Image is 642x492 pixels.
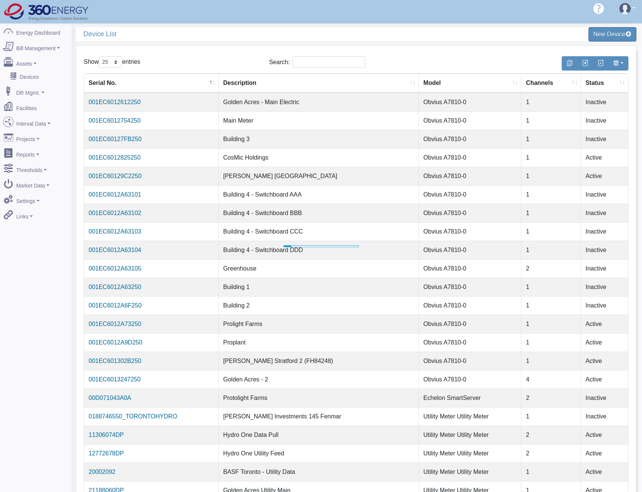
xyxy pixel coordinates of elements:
[581,444,628,463] td: Active
[562,56,578,71] button: Copy to clipboard
[581,74,628,93] th: Status : activate to sort column ascending
[521,333,581,352] td: 1
[219,315,419,333] td: Prolight Farms
[89,432,124,438] a: 11306074DP
[219,352,419,370] td: [PERSON_NAME] Stratford 2 (FH84248)
[89,117,141,124] a: 001EC6012754250
[419,278,521,296] td: Obvius A7810-0
[581,296,628,315] td: Inactive
[581,241,628,259] td: Inactive
[521,315,581,333] td: 1
[219,278,419,296] td: Building 1
[521,278,581,296] td: 1
[269,56,365,68] label: Search:
[89,450,124,457] a: 12772678DP
[521,148,581,167] td: 1
[581,407,628,426] td: Inactive
[581,463,628,481] td: Active
[419,389,521,407] td: Echelon SmartServer
[89,469,115,475] a: 20002092
[89,173,142,179] a: 001EC60129C2250
[581,278,628,296] td: Inactive
[89,395,131,401] a: 00D071043A0A
[219,389,419,407] td: Protolight Farms
[219,111,419,130] td: Main Meter
[419,315,521,333] td: Obvius A7810-0
[581,93,628,111] td: Inactive
[419,463,521,481] td: Utility Meter Utility Meter
[419,74,521,93] th: Model : activate to sort column ascending
[521,370,581,389] td: 4
[84,74,219,93] th: Serial No. : activate to sort column descending
[89,339,142,346] a: 001EC6012A9D250
[89,413,177,420] a: 0188746550_TORONTOHYDRO
[521,426,581,444] td: 2
[593,56,608,71] button: Generate PDF
[219,296,419,315] td: Building 2
[581,370,628,389] td: Active
[219,259,419,278] td: Greenhouse
[521,185,581,204] td: 1
[581,315,628,333] td: Active
[521,389,581,407] td: 2
[219,167,419,185] td: [PERSON_NAME] [GEOGRAPHIC_DATA]
[89,302,142,309] a: 001EC6012A6F250
[619,3,631,14] img: user-3.svg
[581,111,628,130] td: Inactive
[83,27,360,41] span: Device List
[219,74,419,93] th: Description : activate to sort column ascending
[419,426,521,444] td: Utility Meter Utility Meter
[219,130,419,148] td: Building 3
[89,358,141,364] a: 001EC601302B250
[521,241,581,259] td: 1
[89,191,141,198] a: 001EC6012A63101
[89,99,141,105] a: 001EC6012612250
[581,148,628,167] td: Active
[521,352,581,370] td: 1
[219,93,419,111] td: Golden Acres - Main Electric
[219,426,419,444] td: Hydro One Data Pull
[521,407,581,426] td: 1
[419,333,521,352] td: Obvius A7810-0
[219,407,419,426] td: [PERSON_NAME] Investments 145 Fenmar
[521,167,581,185] td: 1
[419,259,521,278] td: Obvius A7810-0
[521,463,581,481] td: 1
[99,56,122,68] select: Showentries
[419,167,521,185] td: Obvius A7810-0
[419,370,521,389] td: Obvius A7810-0
[419,111,521,130] td: Obvius A7810-0
[89,228,141,235] a: 001EC6012A63103
[89,265,141,272] a: 001EC6012A63105
[581,167,628,185] td: Active
[219,370,419,389] td: Golden Acres - 2
[89,210,141,216] a: 001EC6012A63102
[419,185,521,204] td: Obvius A7810-0
[219,185,419,204] td: Building 4 - Switchboard AAA
[419,93,521,111] td: Obvius A7810-0
[521,204,581,222] td: 1
[581,185,628,204] td: Inactive
[419,241,521,259] td: Obvius A7810-0
[581,333,628,352] td: Active
[581,426,628,444] td: Active
[89,136,142,142] a: 001EC60127FB250
[581,204,628,222] td: Inactive
[89,247,141,253] a: 001EC6012A63104
[521,444,581,463] td: 2
[521,74,581,93] th: Channels : activate to sort column ascending
[419,407,521,426] td: Utility Meter Utility Meter
[89,321,141,327] a: 001EC6012A73250
[419,296,521,315] td: Obvius A7810-0
[588,27,636,42] a: New Device
[419,444,521,463] td: Utility Meter Utility Meter
[89,284,141,290] a: 001EC6012A63250
[419,222,521,241] td: Obvius A7810-0
[521,222,581,241] td: 1
[577,56,593,71] button: Export to Excel
[219,222,419,241] td: Building 4 - Switchboard CCC
[89,154,141,161] a: 001EC6012825250
[219,333,419,352] td: Proplant
[293,56,365,68] input: Search:
[419,148,521,167] td: Obvius A7810-0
